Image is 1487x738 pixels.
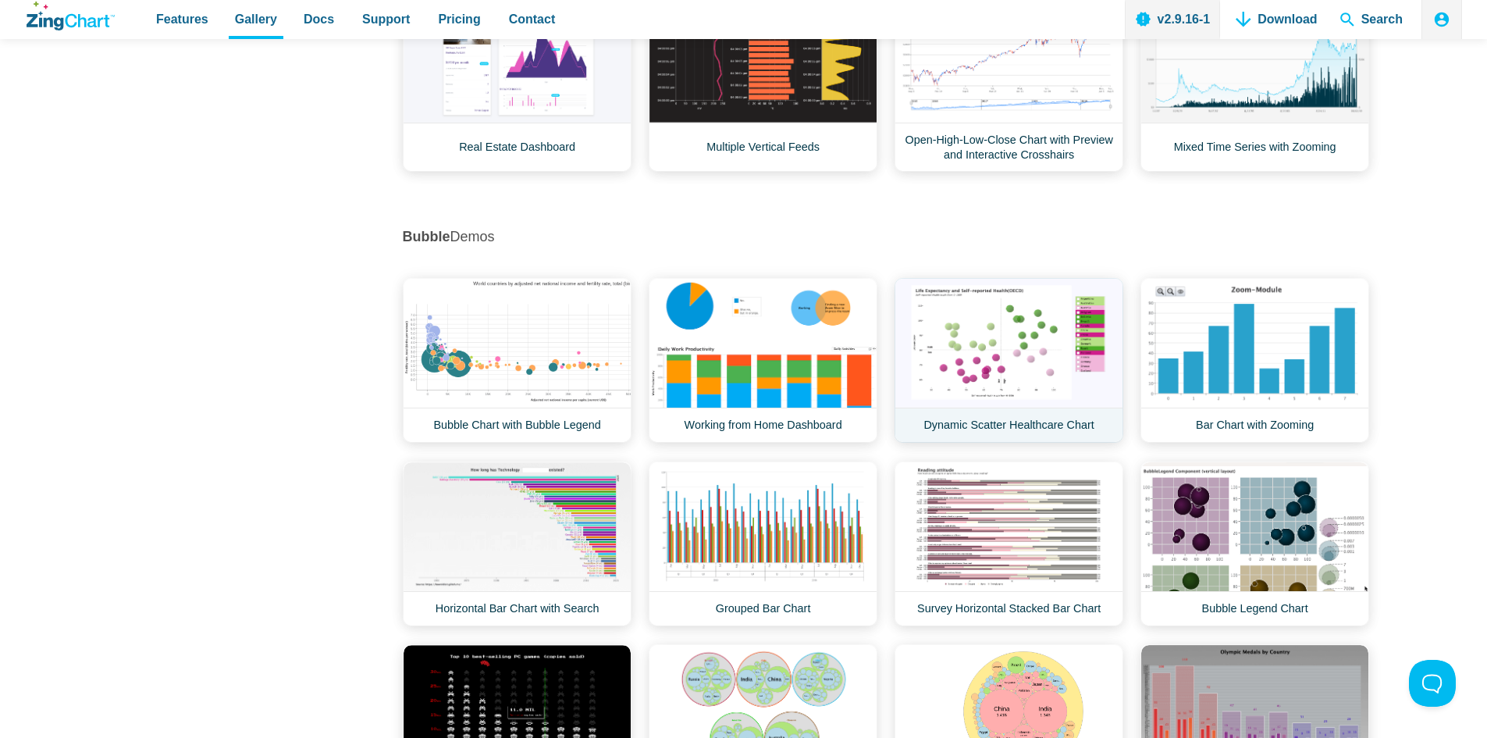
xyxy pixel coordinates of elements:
strong: Bubble [403,229,450,244]
iframe: Toggle Customer Support [1409,660,1456,707]
h2: Demos [403,228,1368,246]
span: Support [362,9,410,30]
span: Gallery [235,9,277,30]
a: ZingChart Logo. Click to return to the homepage [27,2,115,30]
a: Grouped Bar Chart [649,462,877,626]
a: Horizontal Bar Chart with Search [403,462,631,626]
span: Pricing [438,9,480,30]
a: Bar Chart with Zooming [1140,278,1369,443]
a: Working from Home Dashboard [649,278,877,443]
a: Bubble Legend Chart [1140,462,1369,626]
span: Docs [304,9,334,30]
span: Features [156,9,208,30]
span: Contact [509,9,556,30]
a: Bubble Chart with Bubble Legend [403,278,631,443]
a: Survey Horizontal Stacked Bar Chart [895,462,1123,626]
a: Dynamic Scatter Healthcare Chart [895,278,1123,443]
